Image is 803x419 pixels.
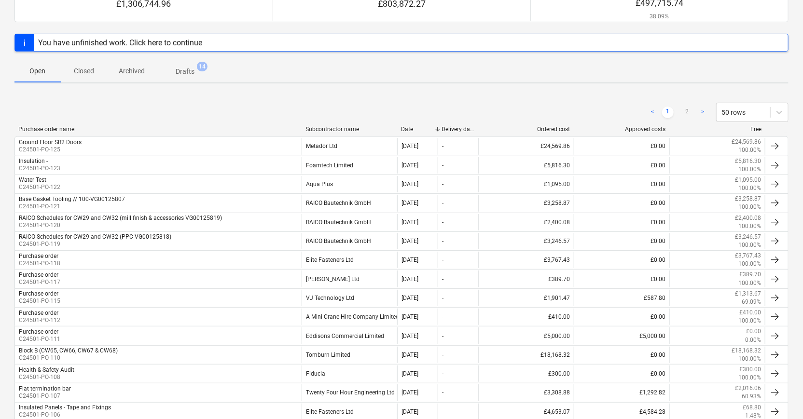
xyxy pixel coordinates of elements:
[574,384,669,401] div: £1,292.82
[302,290,397,306] div: VJ Technology Ltd
[19,158,48,164] div: Insulation -
[401,181,418,188] div: [DATE]
[478,252,574,268] div: £3,767.43
[401,313,418,320] div: [DATE]
[26,66,49,76] p: Open
[72,66,96,76] p: Closed
[19,411,111,419] p: C24501-PO-106
[401,276,418,283] div: [DATE]
[401,257,418,263] div: [DATE]
[738,184,761,192] p: 100.00%
[19,385,71,392] div: Flat termination bar
[401,408,418,415] div: [DATE]
[482,126,570,133] div: Ordered cost
[738,260,761,268] p: 100.00%
[19,366,74,373] div: Health & Safety Audit
[732,347,761,355] p: £18,168.32
[302,195,397,211] div: RAICO Bautechnik GmbH
[18,126,298,133] div: Purchase order name
[478,384,574,401] div: £3,308.88
[442,162,443,169] div: -
[401,126,434,133] div: Date
[302,270,397,287] div: [PERSON_NAME] Ltd
[19,297,60,305] p: C24501-PO-115
[574,290,669,306] div: £587.80
[19,240,171,248] p: C24501-PO-119
[302,176,397,192] div: Aqua Plus
[19,233,171,240] div: RAICO Schedules for CW29 and CW32 (PPC VG00125818)
[478,365,574,382] div: £300.00
[574,233,669,249] div: £0.00
[574,195,669,211] div: £0.00
[19,392,71,400] p: C24501-PO-107
[19,215,222,221] div: RAICO Schedules for CW29 and CW32 (mill finish & accessories VG00125819)
[302,214,397,230] div: RAICO Bautechnik GmbH
[19,139,82,146] div: Ground Floor SR2 Doors
[19,271,58,278] div: Purchase order
[176,67,194,77] p: Drafts
[442,200,443,206] div: -
[735,214,761,222] p: £2,400.08
[302,233,397,249] div: RAICO Bautechnik GmbH
[19,176,46,183] div: Water Test
[401,351,418,358] div: [DATE]
[302,365,397,382] div: Fiducia
[681,107,693,118] a: Page 2
[742,298,761,306] p: 69.09%
[478,176,574,192] div: £1,095.00
[19,328,58,335] div: Purchase order
[19,259,60,268] p: C24501-PO-118
[478,214,574,230] div: £2,400.08
[738,317,761,325] p: 100.00%
[739,309,761,317] p: £410.00
[401,238,418,244] div: [DATE]
[574,157,669,174] div: £0.00
[735,290,761,298] p: £1,313.67
[302,138,397,154] div: Metador Ltd
[197,62,208,71] span: 14
[697,107,708,118] a: Next page
[478,327,574,344] div: £5,000.00
[738,146,761,154] p: 100.00%
[401,370,418,377] div: [DATE]
[574,214,669,230] div: £0.00
[119,66,145,76] p: Archived
[302,252,397,268] div: Elite Fasteners Ltd
[478,138,574,154] div: £24,569.86
[478,270,574,287] div: £389.70
[19,290,58,297] div: Purchase order
[738,355,761,363] p: 100.00%
[735,195,761,203] p: £3,258.87
[401,295,418,301] div: [DATE]
[478,195,574,211] div: £3,258.87
[578,126,665,133] div: Approved costs
[738,203,761,211] p: 100.00%
[674,126,761,133] div: Free
[401,219,418,226] div: [DATE]
[401,333,418,339] div: [DATE]
[478,309,574,325] div: £410.00
[442,333,443,339] div: -
[19,373,74,381] p: C24501-PO-108
[442,295,443,301] div: -
[574,327,669,344] div: £5,000.00
[19,164,60,173] p: C24501-PO-123
[19,335,60,343] p: C24501-PO-111
[302,157,397,174] div: Foamtech Limited
[746,327,761,336] p: £0.00
[574,252,669,268] div: £0.00
[302,384,397,401] div: Twenty Four Hour Engineering Ltd
[662,107,674,118] a: Page 1 is your current page
[19,310,58,316] div: Purchase order
[19,183,60,191] p: C24501-PO-122
[442,313,443,320] div: -
[574,309,669,325] div: £0.00
[755,373,803,419] iframe: Chat Widget
[647,107,658,118] a: Previous page
[735,384,761,392] p: £2,016.06
[442,351,443,358] div: -
[442,219,443,226] div: -
[19,278,60,286] p: C24501-PO-117
[574,365,669,382] div: £0.00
